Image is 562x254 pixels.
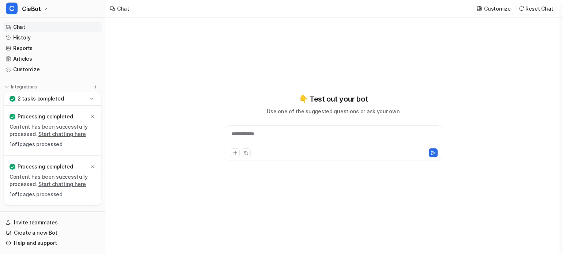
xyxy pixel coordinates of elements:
p: Processing completed [18,163,73,170]
a: Articles [3,54,102,64]
a: Invite teammates [3,217,102,228]
img: reset [519,6,524,11]
a: Chat [3,22,102,32]
img: expand menu [4,84,10,90]
p: Use one of the suggested questions or ask your own [267,107,400,115]
a: Start chatting here [38,131,86,137]
div: Chat [117,5,129,12]
button: Customize [475,3,513,14]
a: History [3,33,102,43]
p: Processing completed [18,113,73,120]
a: Create a new Bot [3,228,102,238]
p: 👇 Test out your bot [299,94,368,105]
p: Content has been successfully processed. [10,123,95,138]
span: C [6,3,18,14]
p: 1 of 1 pages processed [10,141,95,148]
img: customize [477,6,482,11]
button: Integrations [3,83,39,91]
a: Customize [3,64,102,75]
p: Content has been successfully processed. [10,173,95,188]
p: 1 of 1 pages processed [10,191,95,198]
a: Reports [3,43,102,53]
p: Customize [484,5,510,12]
span: CieBot [22,4,41,14]
p: Integrations [11,84,37,90]
button: Reset Chat [517,3,556,14]
a: Help and support [3,238,102,248]
p: 2 tasks completed [18,95,64,102]
img: menu_add.svg [93,84,98,90]
a: Start chatting here [38,181,86,187]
